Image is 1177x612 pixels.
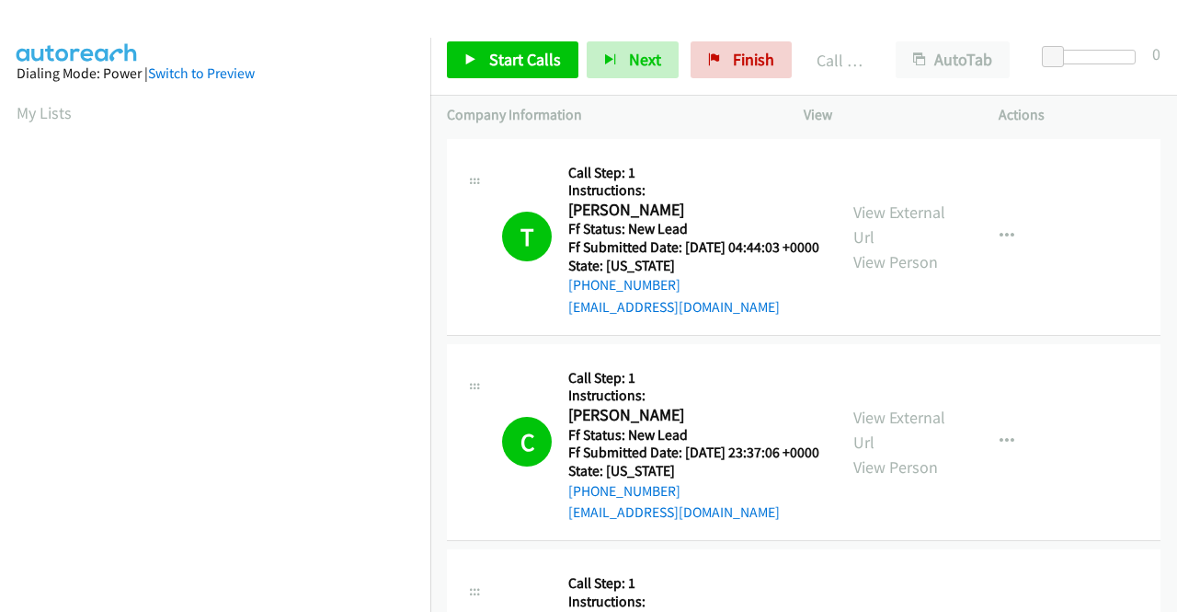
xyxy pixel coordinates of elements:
[568,462,819,480] h5: State: [US_STATE]
[568,482,680,500] a: [PHONE_NUMBER]
[568,593,819,611] h5: Instructions:
[853,407,945,453] a: View External Url
[17,63,414,85] div: Dialing Mode: Power |
[853,202,945,248] a: View External Url
[447,41,578,78] a: Start Calls
[568,298,780,316] a: [EMAIL_ADDRESS][DOMAIN_NAME]
[502,212,552,261] h1: T
[691,41,792,78] a: Finish
[817,48,863,73] p: Call Completed
[1152,41,1160,66] div: 0
[1051,50,1136,64] div: Delay between calls (in seconds)
[568,369,819,387] h5: Call Step: 1
[853,456,938,478] a: View Person
[17,102,72,123] a: My Lists
[148,64,255,82] a: Switch to Preview
[568,405,819,426] h2: [PERSON_NAME]
[568,200,814,221] h2: [PERSON_NAME]
[1125,233,1177,379] iframe: Resource Center
[568,164,819,182] h5: Call Step: 1
[568,220,819,238] h5: Ff Status: New Lead
[568,574,819,593] h5: Call Step: 1
[999,104,1160,126] p: Actions
[733,49,774,70] span: Finish
[629,49,661,70] span: Next
[568,276,680,294] a: [PHONE_NUMBER]
[568,426,819,445] h5: Ff Status: New Lead
[568,238,819,257] h5: Ff Submitted Date: [DATE] 04:44:03 +0000
[489,49,561,70] span: Start Calls
[568,181,819,200] h5: Instructions:
[568,503,780,521] a: [EMAIL_ADDRESS][DOMAIN_NAME]
[896,41,1010,78] button: AutoTab
[587,41,679,78] button: Next
[853,251,938,272] a: View Person
[568,387,819,405] h5: Instructions:
[804,104,966,126] p: View
[502,417,552,467] h1: C
[568,257,819,275] h5: State: [US_STATE]
[568,444,819,462] h5: Ff Submitted Date: [DATE] 23:37:06 +0000
[447,104,771,126] p: Company Information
